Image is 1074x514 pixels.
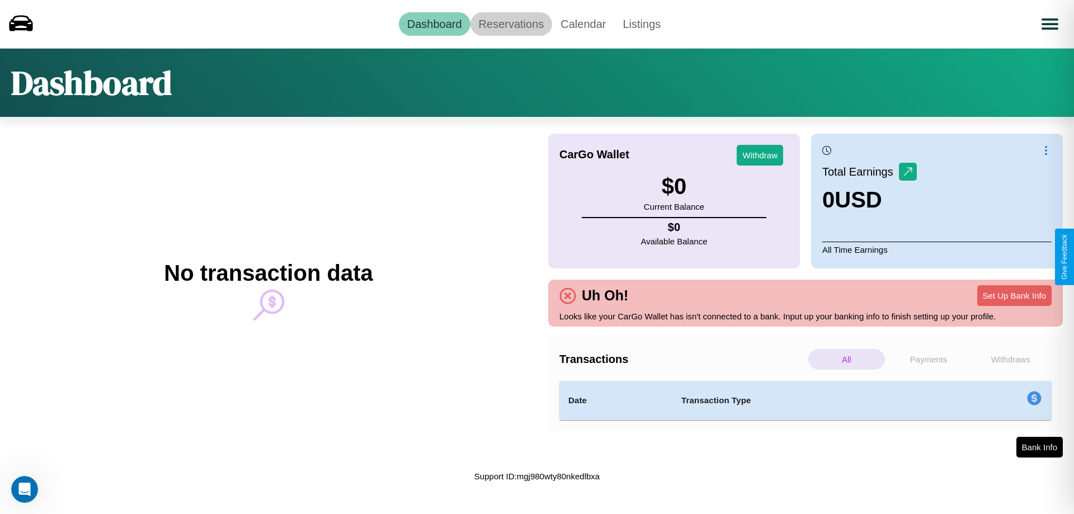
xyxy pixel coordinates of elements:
p: Current Balance [644,199,704,214]
h1: Dashboard [11,60,172,106]
div: Give Feedback [1061,234,1068,280]
iframe: Intercom live chat [11,476,38,503]
h4: $ 0 [641,221,708,234]
a: Reservations [470,12,553,36]
p: Withdraws [972,349,1049,370]
button: Open menu [1034,8,1066,40]
p: All [808,349,885,370]
p: Available Balance [641,234,708,249]
button: Set Up Bank Info [977,285,1052,306]
table: simple table [559,381,1052,420]
h2: No transaction data [164,261,373,286]
h4: Transactions [559,353,805,366]
h4: Transaction Type [681,394,935,407]
h4: Uh Oh! [576,287,634,304]
button: Bank Info [1016,437,1063,458]
h3: 0 USD [822,187,917,213]
button: Withdraw [737,145,783,166]
p: Payments [891,349,967,370]
p: Support ID: mgj980wty80nkedlbxa [474,469,600,484]
p: Looks like your CarGo Wallet has isn't connected to a bank. Input up your banking info to finish ... [559,309,1052,324]
a: Dashboard [399,12,470,36]
h4: Date [568,394,663,407]
a: Calendar [552,12,614,36]
p: All Time Earnings [822,242,1052,257]
h3: $ 0 [644,174,704,199]
h4: CarGo Wallet [559,148,629,161]
a: Listings [614,12,669,36]
p: Total Earnings [822,162,899,182]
